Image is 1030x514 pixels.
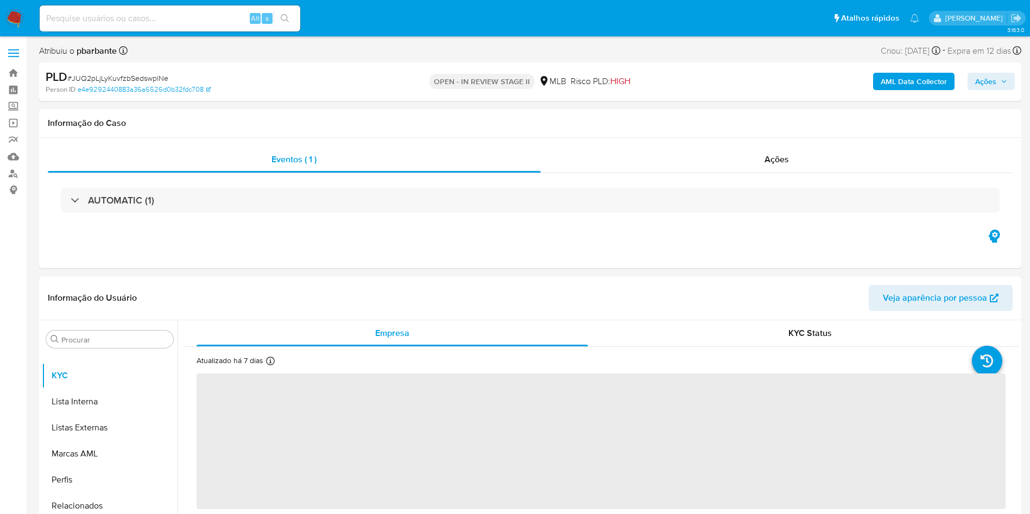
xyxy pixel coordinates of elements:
span: Veja aparência por pessoa [883,285,987,311]
button: Ações [968,73,1015,90]
p: priscilla.barbante@mercadopago.com.br [945,13,1007,23]
p: OPEN - IN REVIEW STAGE II [429,74,534,89]
button: AML Data Collector [873,73,955,90]
span: HIGH [610,75,630,87]
span: ‌ [197,373,1006,509]
span: Alt [251,13,260,23]
button: Veja aparência por pessoa [869,285,1013,311]
button: Lista Interna [42,389,178,415]
input: Pesquise usuários ou casos... [40,11,300,26]
span: Atribuiu o [39,45,117,57]
span: s [266,13,269,23]
div: Criou: [DATE] [881,43,940,58]
span: Empresa [375,327,409,339]
h1: Informação do Usuário [48,293,137,303]
span: Atalhos rápidos [841,12,899,24]
span: Ações [764,153,789,166]
a: e4e9292440883a36a6526d0b32fdc708 [78,85,211,94]
span: KYC Status [788,327,832,339]
button: KYC [42,363,178,389]
button: Perfis [42,467,178,493]
span: - [943,43,945,58]
span: Ações [975,73,996,90]
button: Procurar [50,335,59,344]
a: Notificações [910,14,919,23]
span: Eventos ( 1 ) [271,153,317,166]
b: PLD [46,68,67,85]
button: search-icon [274,11,296,26]
button: Marcas AML [42,441,178,467]
button: Listas Externas [42,415,178,441]
h3: AUTOMATIC (1) [88,194,154,206]
b: AML Data Collector [881,73,947,90]
input: Procurar [61,335,169,345]
b: Person ID [46,85,75,94]
h1: Informação do Caso [48,118,1013,129]
div: AUTOMATIC (1) [61,188,1000,213]
div: MLB [539,75,566,87]
span: Expira em 12 dias [947,45,1011,57]
span: # JUQ2pLjLyKuvfzbSedswplNe [67,73,168,84]
b: pbarbante [74,45,117,57]
p: Atualizado há 7 dias [197,356,263,366]
a: Sair [1010,12,1022,24]
span: Risco PLD: [571,75,630,87]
